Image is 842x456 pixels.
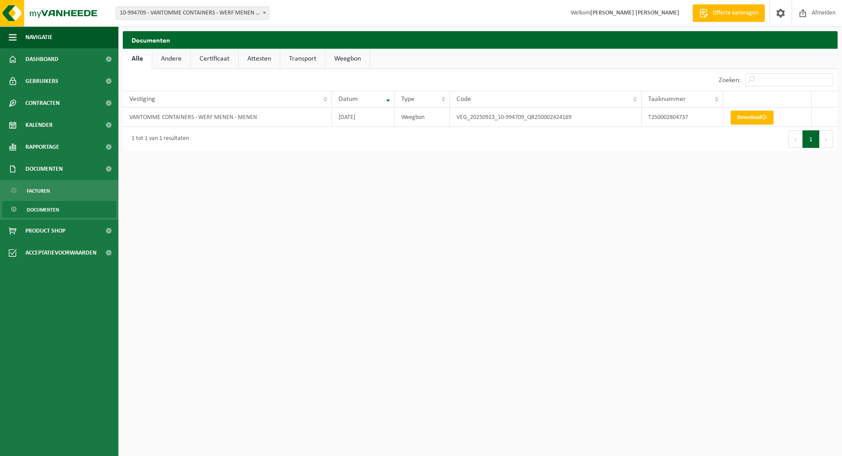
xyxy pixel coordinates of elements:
span: Vestiging [129,96,155,103]
a: Documenten [2,201,116,218]
a: Attesten [239,49,280,69]
span: 10-994709 - VANTOMME CONTAINERS - WERF MENEN - MENEN [116,7,269,20]
span: 10-994709 - VANTOMME CONTAINERS - WERF MENEN - MENEN [116,7,269,19]
span: Code [457,96,471,103]
span: Acceptatievoorwaarden [25,242,96,264]
a: Weegbon [325,49,370,69]
strong: [PERSON_NAME] [PERSON_NAME] [590,10,679,16]
span: Navigatie [25,26,53,48]
button: Previous [788,130,803,148]
label: Zoeken: [719,77,741,84]
span: Type [401,96,414,103]
iframe: chat widget [4,437,146,456]
a: Alle [123,49,152,69]
span: Dashboard [25,48,58,70]
span: Documenten [25,158,63,180]
span: Contracten [25,92,60,114]
button: Next [820,130,833,148]
div: 1 tot 1 van 1 resultaten [127,131,189,147]
span: Gebruikers [25,70,58,92]
td: Weegbon [395,108,450,127]
span: Kalender [25,114,53,136]
a: Andere [152,49,190,69]
span: Product Shop [25,220,65,242]
td: T250002804737 [642,108,723,127]
a: Offerte aanvragen [692,4,765,22]
h2: Documenten [123,31,838,48]
a: Certificaat [191,49,238,69]
td: VANTOMME CONTAINERS - WERF MENEN - MENEN [123,108,332,127]
span: Rapportage [25,136,59,158]
a: Transport [280,49,325,69]
span: Taaknummer [648,96,686,103]
span: Datum [339,96,358,103]
a: Download [731,111,774,125]
td: [DATE] [332,108,394,127]
span: Offerte aanvragen [710,9,760,18]
td: VEG_20250923_10-994709_QR250002424169 [450,108,642,127]
a: Facturen [2,182,116,199]
span: Facturen [27,183,50,199]
button: 1 [803,130,820,148]
span: Documenten [27,201,59,218]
